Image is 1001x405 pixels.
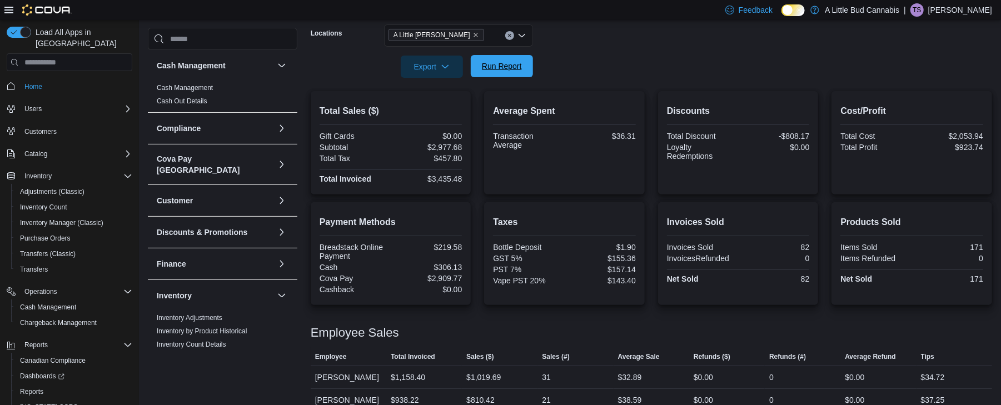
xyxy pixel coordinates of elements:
span: Total Invoiced [391,352,435,361]
button: Catalog [20,147,52,161]
span: Adjustments (Classic) [20,187,84,196]
span: Cash Management [16,301,132,314]
span: Feedback [739,4,773,16]
a: Customers [20,125,61,138]
p: | [904,3,906,17]
button: Operations [2,284,137,299]
h3: Discounts & Promotions [157,227,247,238]
span: Customers [20,124,132,138]
div: $0.00 [845,371,864,384]
button: Cash Management [11,299,137,315]
div: 31 [542,371,551,384]
button: Export [401,56,463,78]
span: Chargeback Management [16,316,132,329]
strong: Total Invoiced [320,174,371,183]
button: Reports [2,337,137,353]
div: GST 5% [493,254,562,263]
a: Inventory by Product Historical [157,327,247,335]
span: Users [20,102,132,116]
button: Remove A Little Bud Whistler from selection in this group [472,32,479,38]
button: Operations [20,285,62,298]
a: Dashboards [11,368,137,384]
span: Inventory Adjustments [157,313,222,322]
div: Total Tax [320,154,389,163]
span: Cash Out Details [157,97,207,106]
a: Inventory Count [16,201,72,214]
div: $923.74 [914,143,983,152]
a: Adjustments (Classic) [16,185,89,198]
span: Inventory Count [20,203,67,212]
div: $34.72 [921,371,945,384]
a: Cash Management [16,301,81,314]
span: Load All Apps in [GEOGRAPHIC_DATA] [31,27,132,49]
span: Inventory Count Details [157,340,226,349]
span: Transfers (Classic) [16,247,132,261]
span: Transfers (Classic) [20,249,76,258]
div: Tiffany Smith [910,3,924,17]
span: Dark Mode [781,16,782,17]
div: Loyalty Redemptions [667,143,736,161]
div: $306.13 [393,263,462,272]
span: Average Sale [618,352,660,361]
h2: Payment Methods [320,216,462,229]
span: Reports [24,341,48,349]
button: Cash Management [275,59,288,72]
div: 171 [914,243,983,252]
h3: Compliance [157,123,201,134]
div: $0.00 [740,143,809,152]
span: Refunds (#) [769,352,806,361]
button: Catalog [2,146,137,162]
div: InvoicesRefunded [667,254,736,263]
span: Tips [921,352,934,361]
div: 82 [740,274,809,283]
strong: Net Sold [667,274,699,283]
span: Sales ($) [466,352,494,361]
span: A Little Bud Whistler [389,29,484,41]
h3: Customer [157,195,193,206]
button: Reports [11,384,137,399]
a: Cash Out Details [157,97,207,105]
button: Transfers [11,262,137,277]
div: $36.31 [567,132,636,141]
div: Total Profit [840,143,909,152]
div: Items Refunded [840,254,909,263]
span: Dashboards [16,369,132,383]
button: Customer [157,195,273,206]
span: Purchase Orders [20,234,71,243]
div: $0.00 [393,285,462,294]
div: Cash Management [148,81,297,112]
div: $3,435.48 [393,174,462,183]
span: Home [24,82,42,91]
h3: Inventory [157,290,192,301]
button: Customers [2,123,137,139]
div: Total Discount [667,132,736,141]
button: Open list of options [517,31,526,40]
span: Canadian Compliance [16,354,132,367]
div: [PERSON_NAME] [311,366,386,388]
label: Locations [311,29,342,38]
a: Transfers [16,263,52,276]
div: $143.40 [567,276,636,285]
span: Inventory Manager (Classic) [20,218,103,227]
button: Customer [275,194,288,207]
div: $2,909.77 [393,274,462,283]
div: -$808.17 [740,132,809,141]
h2: Taxes [493,216,636,229]
div: Invoices Sold [667,243,736,252]
button: Finance [157,258,273,269]
span: Operations [20,285,132,298]
h3: Finance [157,258,186,269]
span: Cash Management [20,303,76,312]
div: 171 [914,274,983,283]
span: Inventory Manager (Classic) [16,216,132,229]
span: A Little [PERSON_NAME] [394,29,470,41]
span: Reports [16,385,132,398]
button: Clear input [505,31,514,40]
span: Adjustments (Classic) [16,185,132,198]
button: Cova Pay [GEOGRAPHIC_DATA] [275,158,288,171]
div: $155.36 [567,254,636,263]
button: Inventory [2,168,137,184]
button: Cash Management [157,60,273,71]
button: Cova Pay [GEOGRAPHIC_DATA] [157,153,273,176]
